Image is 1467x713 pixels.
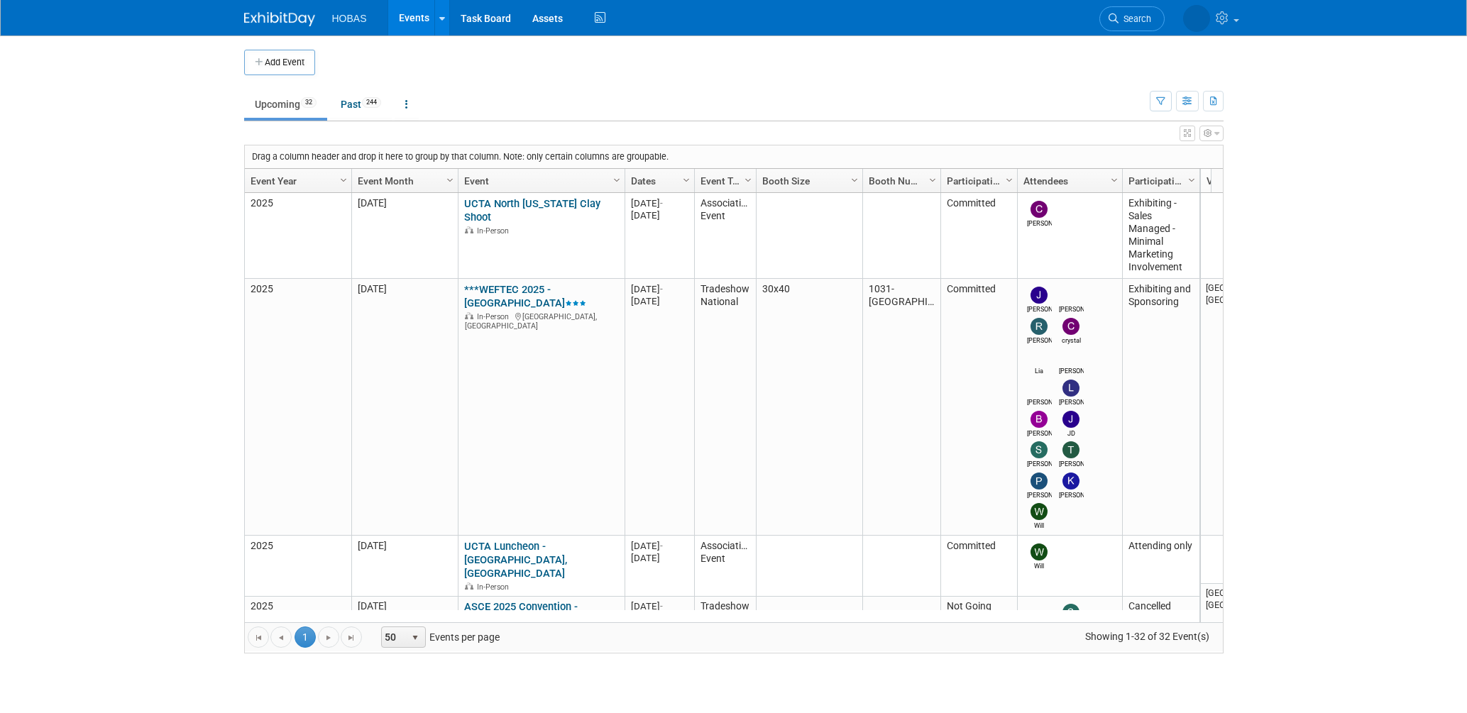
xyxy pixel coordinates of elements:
[1201,584,1265,656] td: [GEOGRAPHIC_DATA], [GEOGRAPHIC_DATA]
[330,91,392,118] a: Past244
[1031,441,1048,458] img: Stephen Alston
[631,209,688,221] div: [DATE]
[694,193,756,279] td: Association Event
[678,169,694,190] a: Column Settings
[1119,13,1151,24] span: Search
[464,283,586,309] a: ***WEFTEC 2025 - [GEOGRAPHIC_DATA]
[351,597,458,668] td: [DATE]
[351,193,458,279] td: [DATE]
[1201,279,1265,536] td: [GEOGRAPHIC_DATA], [GEOGRAPHIC_DATA]
[301,97,317,108] span: 32
[1031,411,1048,428] img: Bijan Khamanian
[1062,411,1079,428] img: JD Demore
[1027,458,1052,469] div: Stephen Alston
[464,310,618,331] div: [GEOGRAPHIC_DATA], [GEOGRAPHIC_DATA]
[465,226,473,233] img: In-Person Event
[1059,397,1084,407] div: Lindsey Thiele
[382,627,406,647] span: 50
[1001,169,1017,190] a: Column Settings
[660,601,663,612] span: -
[1031,318,1048,335] img: Rene Garcia
[700,169,747,193] a: Event Type (Tradeshow National, Regional, State, Sponsorship, Assoc Event)
[1059,304,1084,314] div: Jerry Peck
[925,169,940,190] a: Column Settings
[295,626,316,648] span: 1
[1207,169,1256,193] a: Venue Location
[1027,365,1052,376] div: Lia Chowdhury
[1031,201,1048,218] img: Cole Grinnell
[248,626,269,648] a: Go to the first page
[464,540,567,580] a: UCTA Luncheon - [GEOGRAPHIC_DATA], [GEOGRAPHIC_DATA]
[1027,560,1052,571] div: Will Stafford
[465,312,473,319] img: In-Person Event
[444,175,456,186] span: Column Settings
[1059,365,1084,376] div: Jim Mahony
[1027,218,1052,228] div: Cole Grinnell
[631,169,685,193] a: Dates
[1106,169,1122,190] a: Column Settings
[465,582,473,590] img: In-Person Event
[1031,543,1048,560] img: Will Stafford
[681,175,692,186] span: Column Settings
[940,536,1017,596] td: Committed
[1027,428,1052,438] div: Bijan Khamanian
[1031,472,1048,490] img: Perry Leros
[245,145,1223,168] div: Drag a column header and drop it here to group by that column. Note: only certain columns are gro...
[1031,604,1048,621] img: Jake Brunoehler, P. E.
[1023,169,1113,193] a: Attendees
[1031,503,1048,520] img: Will Stafford
[742,175,754,186] span: Column Settings
[631,197,688,209] div: [DATE]
[849,175,860,186] span: Column Settings
[940,597,1017,668] td: Not Going
[346,632,357,643] span: Go to the last page
[660,541,663,551] span: -
[1109,175,1120,186] span: Column Settings
[464,169,615,193] a: Event
[740,169,756,190] a: Column Settings
[251,169,342,193] a: Event Year
[338,175,349,186] span: Column Settings
[1186,175,1197,186] span: Column Settings
[1062,441,1079,458] img: Ted Woolsey
[1004,175,1015,186] span: Column Settings
[1122,279,1199,536] td: Exhibiting and Sponsoring
[631,295,688,307] div: [DATE]
[477,312,513,321] span: In-Person
[1027,520,1052,531] div: Will Stafford
[477,582,513,592] span: In-Person
[245,597,351,668] td: 2025
[442,169,458,190] a: Column Settings
[611,175,622,186] span: Column Settings
[1122,536,1199,596] td: Attending only
[1031,380,1048,397] img: Connor Munk, PE
[332,13,367,24] span: HOBAS
[1059,490,1084,500] div: Krzysztof Kwiatkowski
[1062,287,1079,304] img: Jerry Peck
[1099,6,1165,31] a: Search
[1027,490,1052,500] div: Perry Leros
[862,279,940,536] td: 1031- [GEOGRAPHIC_DATA]
[351,536,458,596] td: [DATE]
[270,626,292,648] a: Go to the previous page
[363,626,514,648] span: Events per page
[244,91,327,118] a: Upcoming32
[660,198,663,209] span: -
[660,284,663,294] span: -
[275,632,287,643] span: Go to the previous page
[1031,287,1048,304] img: Jeffrey LeBlanc
[609,169,625,190] a: Column Settings
[631,600,688,612] div: [DATE]
[1122,193,1199,279] td: Exhibiting - Sales Managed - Minimal Marketing Involvement
[245,193,351,279] td: 2025
[631,540,688,552] div: [DATE]
[358,169,449,193] a: Event Month
[762,169,853,193] a: Booth Size
[1062,380,1079,397] img: Lindsey Thiele
[464,197,600,223] a: UCTA North [US_STATE] Clay Shoot
[947,169,1008,193] a: Participation
[1027,304,1052,314] div: Jeffrey LeBlanc
[1062,604,1079,621] img: Sam Juliano
[940,193,1017,279] td: Committed
[694,597,756,668] td: Tradeshow National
